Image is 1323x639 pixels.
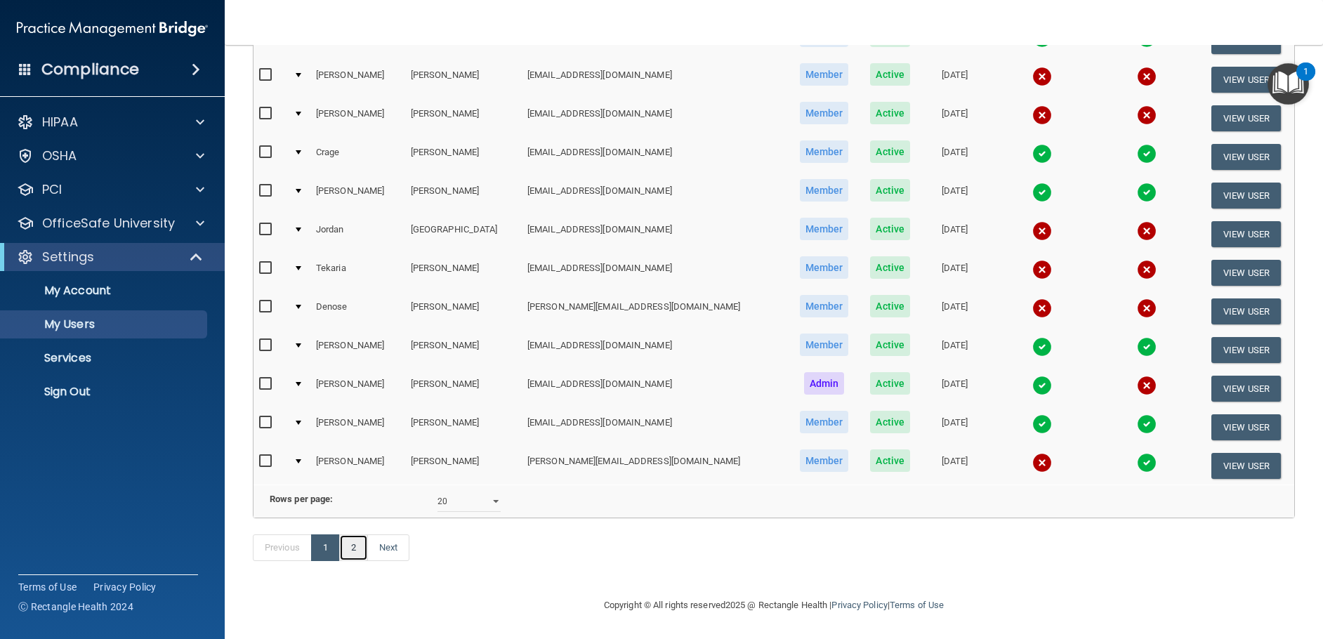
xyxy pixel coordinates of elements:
[800,295,849,317] span: Member
[1137,376,1157,395] img: cross.ca9f0e7f.svg
[921,176,989,215] td: [DATE]
[310,60,405,99] td: [PERSON_NAME]
[522,176,789,215] td: [EMAIL_ADDRESS][DOMAIN_NAME]
[921,60,989,99] td: [DATE]
[522,369,789,408] td: [EMAIL_ADDRESS][DOMAIN_NAME]
[800,218,849,240] span: Member
[921,99,989,138] td: [DATE]
[921,331,989,369] td: [DATE]
[800,256,849,279] span: Member
[1211,414,1281,440] button: View User
[1137,183,1157,202] img: tick.e7d51cea.svg
[17,181,204,198] a: PCI
[405,331,522,369] td: [PERSON_NAME]
[17,215,204,232] a: OfficeSafe University
[310,176,405,215] td: [PERSON_NAME]
[1032,298,1052,318] img: cross.ca9f0e7f.svg
[870,218,910,240] span: Active
[800,63,849,86] span: Member
[310,292,405,331] td: Denose
[9,317,201,331] p: My Users
[42,215,175,232] p: OfficeSafe University
[310,408,405,447] td: [PERSON_NAME]
[17,147,204,164] a: OSHA
[18,580,77,594] a: Terms of Use
[870,334,910,356] span: Active
[518,583,1030,628] div: Copyright © All rights reserved 2025 @ Rectangle Health | |
[800,411,849,433] span: Member
[1268,63,1309,105] button: Open Resource Center, 1 new notification
[800,102,849,124] span: Member
[522,253,789,292] td: [EMAIL_ADDRESS][DOMAIN_NAME]
[921,138,989,176] td: [DATE]
[921,447,989,485] td: [DATE]
[310,138,405,176] td: Crage
[522,292,789,331] td: [PERSON_NAME][EMAIL_ADDRESS][DOMAIN_NAME]
[522,447,789,485] td: [PERSON_NAME][EMAIL_ADDRESS][DOMAIN_NAME]
[870,102,910,124] span: Active
[1137,337,1157,357] img: tick.e7d51cea.svg
[1303,72,1308,90] div: 1
[1211,183,1281,209] button: View User
[921,369,989,408] td: [DATE]
[311,534,340,561] a: 1
[870,256,910,279] span: Active
[405,292,522,331] td: [PERSON_NAME]
[870,449,910,472] span: Active
[270,494,333,504] b: Rows per page:
[522,138,789,176] td: [EMAIL_ADDRESS][DOMAIN_NAME]
[870,411,910,433] span: Active
[1211,453,1281,479] button: View User
[1032,144,1052,164] img: tick.e7d51cea.svg
[1032,221,1052,241] img: cross.ca9f0e7f.svg
[18,600,133,614] span: Ⓒ Rectangle Health 2024
[42,181,62,198] p: PCI
[405,408,522,447] td: [PERSON_NAME]
[9,284,201,298] p: My Account
[1211,337,1281,363] button: View User
[921,253,989,292] td: [DATE]
[1032,376,1052,395] img: tick.e7d51cea.svg
[42,249,94,265] p: Settings
[800,334,849,356] span: Member
[1137,105,1157,125] img: cross.ca9f0e7f.svg
[42,147,77,164] p: OSHA
[522,60,789,99] td: [EMAIL_ADDRESS][DOMAIN_NAME]
[1137,67,1157,86] img: cross.ca9f0e7f.svg
[1137,453,1157,473] img: tick.e7d51cea.svg
[1211,376,1281,402] button: View User
[405,447,522,485] td: [PERSON_NAME]
[1211,67,1281,93] button: View User
[405,176,522,215] td: [PERSON_NAME]
[870,63,910,86] span: Active
[1211,298,1281,324] button: View User
[93,580,157,594] a: Privacy Policy
[1032,105,1052,125] img: cross.ca9f0e7f.svg
[870,372,910,395] span: Active
[800,449,849,472] span: Member
[405,369,522,408] td: [PERSON_NAME]
[1211,105,1281,131] button: View User
[41,60,139,79] h4: Compliance
[870,140,910,163] span: Active
[1137,260,1157,279] img: cross.ca9f0e7f.svg
[1137,298,1157,318] img: cross.ca9f0e7f.svg
[870,179,910,202] span: Active
[1080,539,1306,595] iframe: Drift Widget Chat Controller
[1032,260,1052,279] img: cross.ca9f0e7f.svg
[9,351,201,365] p: Services
[17,114,204,131] a: HIPAA
[1137,414,1157,434] img: tick.e7d51cea.svg
[9,385,201,399] p: Sign Out
[1032,67,1052,86] img: cross.ca9f0e7f.svg
[405,60,522,99] td: [PERSON_NAME]
[921,215,989,253] td: [DATE]
[1032,183,1052,202] img: tick.e7d51cea.svg
[1211,144,1281,170] button: View User
[1211,260,1281,286] button: View User
[804,372,845,395] span: Admin
[310,99,405,138] td: [PERSON_NAME]
[921,408,989,447] td: [DATE]
[405,99,522,138] td: [PERSON_NAME]
[522,99,789,138] td: [EMAIL_ADDRESS][DOMAIN_NAME]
